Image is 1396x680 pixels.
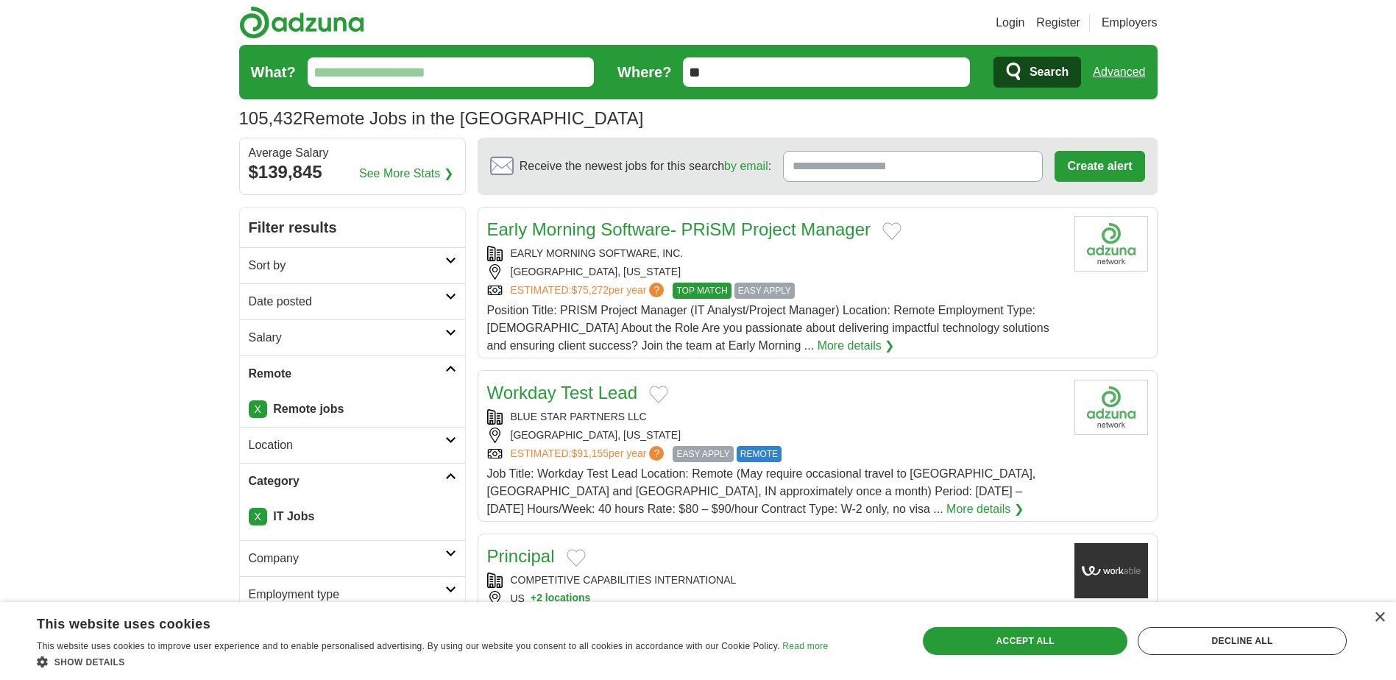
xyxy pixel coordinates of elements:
[249,147,456,159] div: Average Salary
[649,446,664,461] span: ?
[1036,14,1080,32] a: Register
[249,508,267,525] a: X
[249,586,445,603] h2: Employment type
[1093,57,1145,87] a: Advanced
[273,403,344,415] strong: Remote jobs
[923,627,1127,655] div: Accept all
[1102,14,1158,32] a: Employers
[1374,612,1385,623] div: Close
[511,283,667,299] a: ESTIMATED:$75,272per year?
[240,319,465,355] a: Salary
[359,165,453,183] a: See More Stats ❯
[54,657,125,667] span: Show details
[249,159,456,185] div: $139,845
[993,57,1081,88] button: Search
[37,641,780,651] span: This website uses cookies to improve user experience and to enable personalised advertising. By u...
[946,500,1024,518] a: More details ❯
[649,283,664,297] span: ?
[487,264,1063,280] div: [GEOGRAPHIC_DATA], [US_STATE]
[882,222,901,240] button: Add to favorite jobs
[249,365,445,383] h2: Remote
[251,61,296,83] label: What?
[249,257,445,275] h2: Sort by
[617,61,671,83] label: Where?
[249,400,267,418] a: X
[673,446,733,462] span: EASY APPLY
[487,246,1063,261] div: EARLY MORNING SOFTWARE, INC.
[487,428,1063,443] div: [GEOGRAPHIC_DATA], [US_STATE]
[649,386,668,403] button: Add to favorite jobs
[673,283,731,299] span: TOP MATCH
[249,550,445,567] h2: Company
[487,573,1063,588] div: COMPETITIVE CAPABILITIES INTERNATIONAL
[239,108,644,128] h1: Remote Jobs in the [GEOGRAPHIC_DATA]
[239,6,364,39] img: Adzuna logo
[996,14,1024,32] a: Login
[487,409,1063,425] div: BLUE STAR PARTNERS LLC
[1074,380,1148,435] img: Company logo
[531,591,536,606] span: +
[240,427,465,463] a: Location
[1074,543,1148,598] img: Company logo
[249,472,445,490] h2: Category
[724,160,768,172] a: by email
[249,329,445,347] h2: Salary
[240,463,465,499] a: Category
[782,641,828,651] a: Read more, opens a new window
[240,540,465,576] a: Company
[734,283,795,299] span: EASY APPLY
[818,337,895,355] a: More details ❯
[487,467,1036,515] span: Job Title: Workday Test Lead Location: Remote (May require occasional travel to [GEOGRAPHIC_DATA]...
[240,355,465,392] a: Remote
[273,510,314,523] strong: IT Jobs
[487,591,1063,606] div: US
[239,105,303,132] span: 105,432
[37,654,828,669] div: Show details
[571,284,609,296] span: $75,272
[487,219,871,239] a: Early Morning Software- PRiSM Project Manager
[37,611,791,633] div: This website uses cookies
[249,293,445,311] h2: Date posted
[567,549,586,567] button: Add to favorite jobs
[737,446,782,462] span: REMOTE
[511,446,667,462] a: ESTIMATED:$91,155per year?
[1030,57,1069,87] span: Search
[240,576,465,612] a: Employment type
[1074,216,1148,272] img: Company logo
[240,208,465,247] h2: Filter results
[487,546,555,566] a: Principal
[240,247,465,283] a: Sort by
[571,447,609,459] span: $91,155
[520,157,771,175] span: Receive the newest jobs for this search :
[531,591,590,606] button: +2 locations
[487,383,638,403] a: Workday Test Lead
[1055,151,1144,182] button: Create alert
[1138,627,1347,655] div: Decline all
[240,283,465,319] a: Date posted
[249,436,445,454] h2: Location
[487,304,1049,352] span: Position Title: PRISM Project Manager (IT Analyst/Project Manager) Location: Remote Employment Ty...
